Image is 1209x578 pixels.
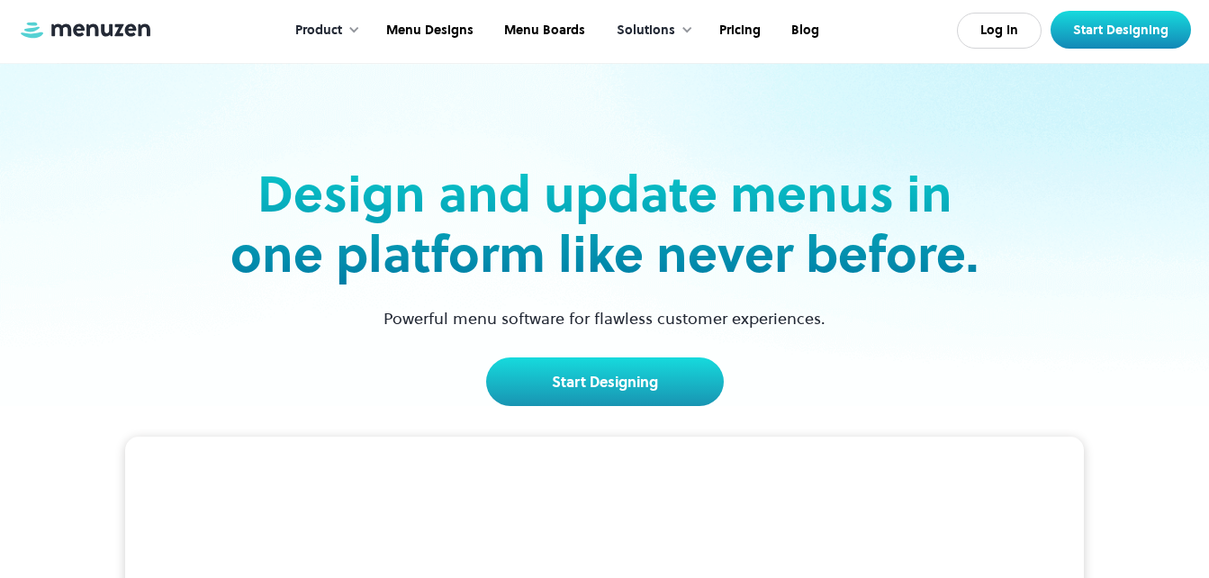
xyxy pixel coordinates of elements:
[487,3,599,59] a: Menu Boards
[225,164,985,284] h2: Design and update menus in one platform like never before.
[599,3,702,59] div: Solutions
[295,21,342,41] div: Product
[361,306,848,330] p: Powerful menu software for flawless customer experiences.
[369,3,487,59] a: Menu Designs
[277,3,369,59] div: Product
[1051,11,1191,49] a: Start Designing
[702,3,774,59] a: Pricing
[957,13,1042,49] a: Log In
[617,21,675,41] div: Solutions
[774,3,833,59] a: Blog
[486,357,724,406] a: Start Designing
